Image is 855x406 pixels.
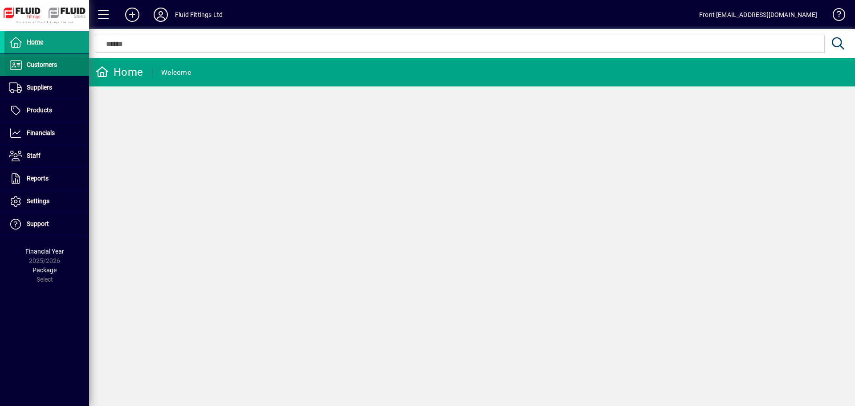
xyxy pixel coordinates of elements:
[27,197,49,205] span: Settings
[4,145,89,167] a: Staff
[25,248,64,255] span: Financial Year
[147,7,175,23] button: Profile
[27,84,52,91] span: Suppliers
[27,38,43,45] span: Home
[118,7,147,23] button: Add
[27,220,49,227] span: Support
[27,129,55,136] span: Financials
[4,77,89,99] a: Suppliers
[826,2,844,31] a: Knowledge Base
[4,122,89,144] a: Financials
[4,99,89,122] a: Products
[96,65,143,79] div: Home
[699,8,817,22] div: Front [EMAIL_ADDRESS][DOMAIN_NAME]
[27,175,49,182] span: Reports
[4,213,89,235] a: Support
[161,66,191,80] div: Welcome
[27,61,57,68] span: Customers
[4,54,89,76] a: Customers
[27,107,52,114] span: Products
[4,168,89,190] a: Reports
[27,152,41,159] span: Staff
[175,8,223,22] div: Fluid Fittings Ltd
[33,267,57,274] span: Package
[4,190,89,213] a: Settings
